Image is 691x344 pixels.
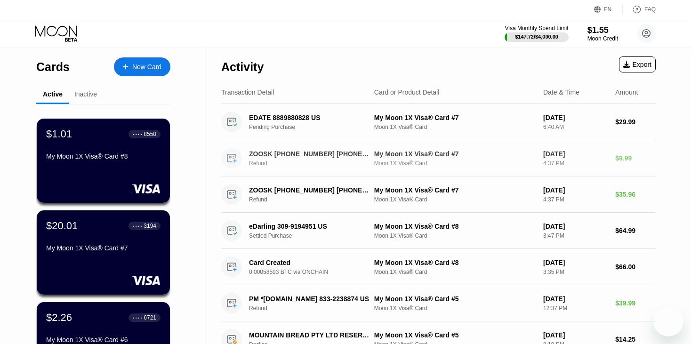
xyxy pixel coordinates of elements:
[249,295,370,303] div: PM *[DOMAIN_NAME] 833-2238874 US
[543,88,579,96] div: Date & Time
[644,6,656,13] div: FAQ
[43,90,63,98] div: Active
[133,316,142,319] div: ● ● ● ●
[46,152,161,160] div: My Moon 1X Visa® Card #8
[374,305,536,312] div: Moon 1X Visa® Card
[653,306,683,336] iframe: Button to launch messaging window
[543,114,608,121] div: [DATE]
[615,191,656,198] div: $35.96
[249,305,380,312] div: Refund
[615,227,656,234] div: $64.99
[249,114,370,121] div: EDATE 8889880828 US
[515,34,558,40] div: $147.72 / $4,000.00
[543,259,608,266] div: [DATE]
[221,88,274,96] div: Transaction Detail
[587,35,618,42] div: Moon Credit
[221,60,264,74] div: Activity
[144,314,156,321] div: 6721
[543,186,608,194] div: [DATE]
[619,56,656,72] div: Export
[543,232,608,239] div: 3:47 PM
[249,223,370,230] div: eDarling 309-9194951 US
[374,269,536,275] div: Moon 1X Visa® Card
[221,140,656,176] div: ZOOSK [PHONE_NUMBER] [PHONE_NUMBER] USRefundMy Moon 1X Visa® Card #7Moon 1X Visa® Card[DATE]4:37 ...
[587,25,618,42] div: $1.55Moon Credit
[543,269,608,275] div: 3:35 PM
[587,25,618,35] div: $1.55
[543,150,608,158] div: [DATE]
[46,336,161,344] div: My Moon 1X Visa® Card #6
[543,305,608,312] div: 12:37 PM
[114,57,170,76] div: New Card
[46,128,72,140] div: $1.01
[249,331,370,339] div: MOUNTAIN BREAD PTY LTD RESERVOIR AU
[221,213,656,249] div: eDarling 309-9194951 USSettled PurchaseMy Moon 1X Visa® Card #8Moon 1X Visa® Card[DATE]3:47 PM$64.99
[594,5,623,14] div: EN
[615,299,656,307] div: $39.99
[374,196,536,203] div: Moon 1X Visa® Card
[249,186,370,194] div: ZOOSK [PHONE_NUMBER] [PHONE_NUMBER] US
[37,119,170,203] div: $1.01● ● ● ●8550My Moon 1X Visa® Card #8
[74,90,97,98] div: Inactive
[144,131,156,137] div: 8550
[374,186,536,194] div: My Moon 1X Visa® Card #7
[615,118,656,126] div: $29.99
[374,223,536,230] div: My Moon 1X Visa® Card #8
[133,133,142,136] div: ● ● ● ●
[46,244,161,252] div: My Moon 1X Visa® Card #7
[249,196,380,203] div: Refund
[249,150,370,158] div: ZOOSK [PHONE_NUMBER] [PHONE_NUMBER] US
[36,60,70,74] div: Cards
[221,285,656,321] div: PM *[DOMAIN_NAME] 833-2238874 USRefundMy Moon 1X Visa® Card #5Moon 1X Visa® Card[DATE]12:37 PM$39.99
[374,88,440,96] div: Card or Product Detail
[46,220,78,232] div: $20.01
[604,6,612,13] div: EN
[249,232,380,239] div: Settled Purchase
[374,160,536,167] div: Moon 1X Visa® Card
[249,160,380,167] div: Refund
[615,88,638,96] div: Amount
[374,124,536,130] div: Moon 1X Visa® Card
[374,150,536,158] div: My Moon 1X Visa® Card #7
[221,176,656,213] div: ZOOSK [PHONE_NUMBER] [PHONE_NUMBER] USRefundMy Moon 1X Visa® Card #7Moon 1X Visa® Card[DATE]4:37 ...
[46,312,72,324] div: $2.26
[133,224,142,227] div: ● ● ● ●
[144,223,156,229] div: 3194
[543,196,608,203] div: 4:37 PM
[505,25,568,32] div: Visa Monthly Spend Limit
[249,269,380,275] div: 0.00058593 BTC via ONCHAIN
[37,210,170,295] div: $20.01● ● ● ●3194My Moon 1X Visa® Card #7
[543,160,608,167] div: 4:37 PM
[543,331,608,339] div: [DATE]
[221,249,656,285] div: Card Created0.00058593 BTC via ONCHAINMy Moon 1X Visa® Card #8Moon 1X Visa® Card[DATE]3:35 PM$66.00
[623,61,651,68] div: Export
[543,124,608,130] div: 6:40 AM
[623,5,656,14] div: FAQ
[543,223,608,230] div: [DATE]
[374,114,536,121] div: My Moon 1X Visa® Card #7
[615,263,656,271] div: $66.00
[374,259,536,266] div: My Moon 1X Visa® Card #8
[615,336,656,343] div: $14.25
[221,104,656,140] div: EDATE 8889880828 USPending PurchaseMy Moon 1X Visa® Card #7Moon 1X Visa® Card[DATE]6:40 AM$29.99
[132,63,161,71] div: New Card
[249,259,370,266] div: Card Created
[374,232,536,239] div: Moon 1X Visa® Card
[374,331,536,339] div: My Moon 1X Visa® Card #5
[249,124,380,130] div: Pending Purchase
[543,295,608,303] div: [DATE]
[505,25,568,42] div: Visa Monthly Spend Limit$147.72/$4,000.00
[615,154,656,162] div: $9.99
[374,295,536,303] div: My Moon 1X Visa® Card #5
